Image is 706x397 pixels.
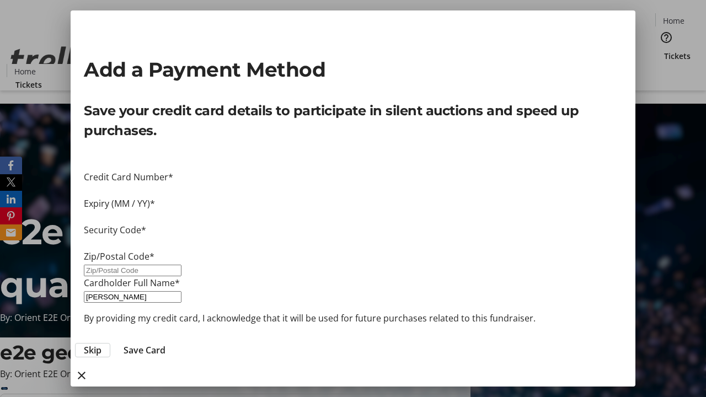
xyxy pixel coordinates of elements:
iframe: Secure CVC input frame [84,237,622,250]
span: Skip [84,344,101,357]
iframe: Secure expiration date input frame [84,210,622,223]
p: Save your credit card details to participate in silent auctions and speed up purchases. [84,101,622,141]
button: Save Card [115,344,174,357]
label: Credit Card Number* [84,171,173,183]
button: close [71,364,93,387]
input: Zip/Postal Code [84,265,181,276]
iframe: Secure card number input frame [84,184,622,197]
input: Card Holder Name [84,291,181,303]
button: Skip [75,343,110,357]
label: Zip/Postal Code* [84,250,154,262]
label: Cardholder Full Name* [84,277,180,289]
span: Save Card [124,344,165,357]
p: By providing my credit card, I acknowledge that it will be used for future purchases related to t... [84,312,622,325]
label: Security Code* [84,224,146,236]
label: Expiry (MM / YY)* [84,197,155,210]
h2: Add a Payment Method [84,55,622,84]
